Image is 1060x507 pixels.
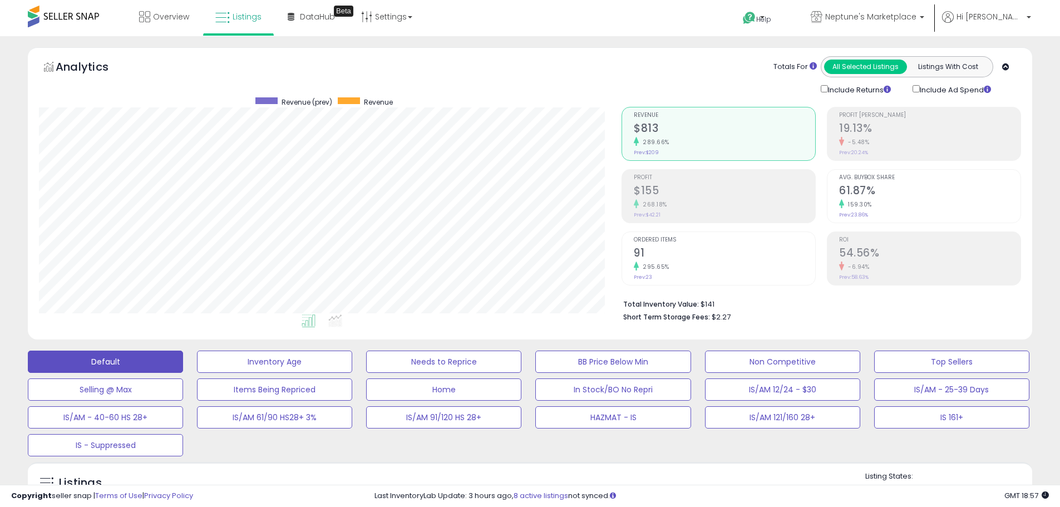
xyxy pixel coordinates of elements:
small: 159.30% [844,200,872,209]
button: IS 161+ [874,406,1029,429]
button: BB Price Below Min [535,351,691,373]
span: Avg. Buybox Share [839,175,1020,181]
small: Prev: 23.86% [839,211,868,218]
small: 268.18% [639,200,667,209]
button: Needs to Reprice [366,351,521,373]
a: Privacy Policy [144,490,193,501]
span: $2.27 [712,312,731,322]
div: Last InventoryLab Update: 3 hours ago, not synced. [374,491,1049,501]
label: Active [876,484,897,494]
li: $141 [623,297,1013,310]
button: Listings With Cost [906,60,989,74]
a: Terms of Use [95,490,142,501]
button: Non Competitive [705,351,860,373]
small: Prev: 58.63% [839,274,869,280]
span: Profit [PERSON_NAME] [839,112,1020,119]
span: 2025-08-14 18:57 GMT [1004,490,1049,501]
button: Home [366,378,521,401]
button: IS/AM - 40-60 HS 28+ [28,406,183,429]
button: Inventory Age [197,351,352,373]
h2: 54.56% [839,247,1020,262]
strong: Copyright [11,490,52,501]
span: Neptune's Marketplace [825,11,916,22]
p: Listing States: [865,471,1032,482]
button: IS - Suppressed [28,434,183,456]
small: -6.94% [844,263,869,271]
small: Prev: $42.21 [634,211,660,218]
a: 8 active listings [514,490,568,501]
small: 289.66% [639,138,669,146]
span: DataHub [300,11,335,22]
div: Totals For [773,62,817,72]
span: Revenue [634,112,815,119]
button: Default [28,351,183,373]
button: In Stock/BO No Repri [535,378,691,401]
small: Prev: $209 [634,149,659,156]
span: Hi [PERSON_NAME] [957,11,1023,22]
button: IS/AM 12/24 - $30 [705,378,860,401]
h2: $155 [634,184,815,199]
span: Profit [634,175,815,181]
div: Include Ad Spend [904,83,1009,96]
a: Hi [PERSON_NAME] [942,11,1031,36]
button: IS/AM 61/90 HS28+ 3% [197,406,352,429]
div: seller snap | | [11,491,193,501]
h2: 61.87% [839,184,1020,199]
button: Items Being Repriced [197,378,352,401]
button: IS/AM 91/120 HS 28+ [366,406,521,429]
span: Revenue (prev) [282,97,332,107]
span: Overview [153,11,189,22]
span: Help [756,14,771,24]
button: HAZMAT - IS [535,406,691,429]
h2: $813 [634,122,815,137]
label: Deactivated [960,484,1002,494]
button: Selling @ Max [28,378,183,401]
h2: 19.13% [839,122,1020,137]
div: Tooltip anchor [334,6,353,17]
small: Prev: 23 [634,274,652,280]
h5: Listings [59,475,102,491]
h5: Analytics [56,59,130,77]
a: Help [734,3,793,36]
span: Listings [233,11,262,22]
span: ROI [839,237,1020,243]
b: Total Inventory Value: [623,299,699,309]
button: IS/AM 121/160 28+ [705,406,860,429]
div: Include Returns [812,83,904,96]
button: All Selected Listings [824,60,907,74]
h2: 91 [634,247,815,262]
span: Ordered Items [634,237,815,243]
small: 295.65% [639,263,669,271]
small: Prev: 20.24% [839,149,868,156]
small: -5.48% [844,138,869,146]
i: Get Help [742,11,756,25]
button: IS/AM - 25-39 Days [874,378,1029,401]
span: Revenue [364,97,393,107]
button: Top Sellers [874,351,1029,373]
b: Short Term Storage Fees: [623,312,710,322]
